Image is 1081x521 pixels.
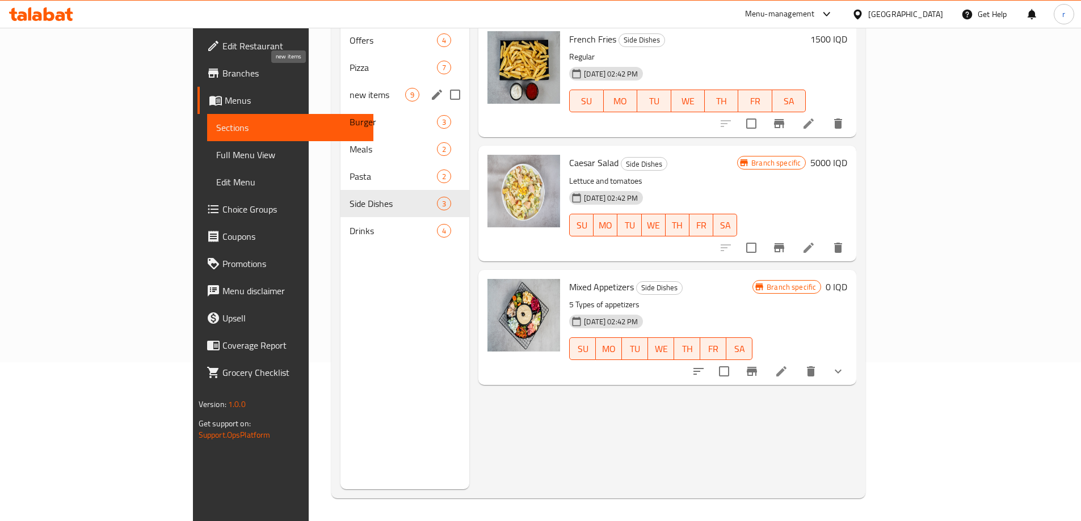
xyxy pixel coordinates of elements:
[596,337,622,360] button: MO
[222,257,364,270] span: Promotions
[340,54,469,81] div: Pizza7
[197,32,373,60] a: Edit Restaurant
[666,214,689,236] button: TH
[726,337,752,360] button: SA
[689,214,713,236] button: FR
[765,110,793,137] button: Branch-specific-item
[765,234,793,261] button: Branch-specific-item
[340,27,469,54] div: Offers4
[679,341,696,357] span: TH
[653,341,670,357] span: WE
[797,358,825,385] button: delete
[225,94,364,107] span: Menus
[222,66,364,80] span: Branches
[350,33,437,47] span: Offers
[671,90,705,112] button: WE
[437,197,451,210] div: items
[825,358,852,385] button: show more
[600,341,617,357] span: MO
[743,93,767,109] span: FR
[569,154,619,171] span: Caesar Salad
[831,365,845,378] svg: Show Choices
[739,112,763,135] span: Select to update
[350,197,437,210] div: Side Dishes
[216,121,364,134] span: Sections
[685,358,712,385] button: sort-choices
[350,142,437,156] span: Meals
[197,196,373,223] a: Choice Groups
[350,224,437,238] div: Drinks
[604,90,637,112] button: MO
[340,163,469,190] div: Pasta2
[739,236,763,260] span: Select to update
[825,110,852,137] button: delete
[579,193,642,204] span: [DATE] 02:42 PM
[636,281,683,295] div: Side Dishes
[713,214,737,236] button: SA
[569,174,737,188] p: Lettuce and tomatoes
[569,214,594,236] button: SU
[622,337,648,360] button: TU
[340,81,469,108] div: new items9edit
[626,341,643,357] span: TU
[487,155,560,227] img: Caesar Salad
[775,365,788,378] a: Edit menu item
[340,135,469,163] div: Meals2
[694,217,709,234] span: FR
[670,217,685,234] span: TH
[772,90,806,112] button: SA
[438,226,451,236] span: 4
[598,217,613,234] span: MO
[406,90,419,100] span: 9
[199,397,226,412] span: Version:
[826,279,847,295] h6: 0 IQD
[705,341,722,357] span: FR
[621,158,667,171] span: Side Dishes
[437,61,451,74] div: items
[228,397,246,412] span: 1.0.0
[674,337,700,360] button: TH
[642,214,666,236] button: WE
[438,62,451,73] span: 7
[222,338,364,352] span: Coverage Report
[745,7,815,21] div: Menu-management
[825,234,852,261] button: delete
[622,217,637,234] span: TU
[700,337,726,360] button: FR
[350,61,437,74] span: Pizza
[810,31,847,47] h6: 1500 IQD
[222,284,364,298] span: Menu disclaimer
[574,217,589,234] span: SU
[569,298,752,312] p: 5 Types of appetizers
[868,8,943,20] div: [GEOGRAPHIC_DATA]
[350,170,437,183] span: Pasta
[197,87,373,114] a: Menus
[802,117,815,130] a: Edit menu item
[802,241,815,255] a: Edit menu item
[619,33,665,47] div: Side Dishes
[712,359,736,383] span: Select to update
[747,158,805,168] span: Branch specific
[438,35,451,46] span: 4
[637,281,682,294] span: Side Dishes
[487,31,560,104] img: French Fries
[340,108,469,135] div: Burger3
[207,114,373,141] a: Sections
[646,217,661,234] span: WE
[777,93,801,109] span: SA
[437,115,451,129] div: items
[340,217,469,244] div: Drinks4
[594,214,617,236] button: MO
[569,337,596,360] button: SU
[199,427,271,442] a: Support.OpsPlatform
[350,115,437,129] span: Burger
[197,277,373,304] a: Menu disclaimer
[619,33,664,46] span: Side Dishes
[350,88,405,101] span: new items
[676,93,700,109] span: WE
[762,282,821,293] span: Branch specific
[222,39,364,53] span: Edit Restaurant
[222,230,364,243] span: Coupons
